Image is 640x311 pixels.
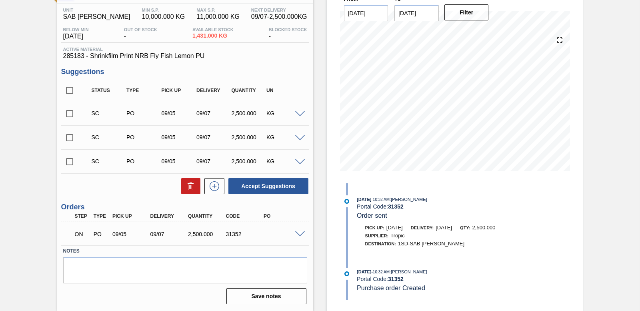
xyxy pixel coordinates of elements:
div: Pick up [160,88,198,93]
span: Delivery: [411,225,434,230]
img: atual [344,271,349,276]
h3: Orders [61,203,309,211]
span: Below Min [63,27,89,32]
div: 31352 [224,231,266,237]
div: Type [124,88,163,93]
span: [DATE] [63,33,89,40]
div: Quantity [230,88,268,93]
span: - 10:32 AM [372,197,390,202]
span: Tropic [390,233,405,239]
div: Step [73,213,92,219]
span: - 10:32 AM [372,270,390,274]
span: 2,500.000 [472,225,496,231]
div: 09/05/2025 [160,134,198,140]
span: [DATE] [386,225,403,231]
strong: 31352 [388,276,404,282]
div: 09/07/2025 [148,231,190,237]
span: MIN S.P. [142,8,185,12]
div: - [267,27,309,40]
label: Notes [63,245,307,257]
strong: 31352 [388,203,404,210]
div: Purchase order [92,231,111,237]
span: 09/07 - 2,500.000 KG [251,13,307,20]
div: Quantity [186,213,228,219]
span: Blocked Stock [269,27,307,32]
img: atual [344,199,349,204]
span: Supplier: [365,233,389,238]
div: Code [224,213,266,219]
div: Suggestion Created [90,158,128,165]
span: 285183 - Shrinkfilm Print NRB Fly Fish Lemon PU [63,52,307,60]
div: 09/05/2025 [110,231,152,237]
span: Next Delivery [251,8,307,12]
button: Save notes [226,288,306,304]
span: Destination: [365,241,396,246]
div: Pick up [110,213,152,219]
span: Active Material [63,47,307,52]
span: : [PERSON_NAME] [390,269,427,274]
div: 09/05/2025 [160,110,198,116]
div: 2,500.000 [230,158,268,165]
span: : [PERSON_NAME] [390,197,427,202]
div: Suggestion Created [90,134,128,140]
div: Suggestion Created [90,110,128,116]
span: Available Stock [192,27,234,32]
span: Out Of Stock [124,27,157,32]
input: mm/dd/yyyy [344,5,388,21]
div: Delete Suggestions [177,178,200,194]
div: Purchase order [124,158,163,165]
div: Status [90,88,128,93]
div: Negotiating Order [73,225,92,243]
div: KG [264,158,303,165]
div: Portal Code: [357,276,547,282]
div: KG [264,110,303,116]
span: Order sent [357,212,387,219]
span: 11,000.000 KG [196,13,240,20]
div: Type [92,213,111,219]
span: Qty: [460,225,470,230]
div: UN [264,88,303,93]
span: 1,431.000 KG [192,33,234,39]
div: 2,500.000 [230,134,268,140]
span: Pick up: [365,225,384,230]
div: Delivery [148,213,190,219]
div: Purchase order [124,110,163,116]
div: 2,500.000 [230,110,268,116]
div: Portal Code: [357,203,547,210]
div: 2,500.000 [186,231,228,237]
span: Unit [63,8,130,12]
div: 09/07/2025 [194,134,233,140]
span: [DATE] [357,269,371,274]
div: New suggestion [200,178,224,194]
p: ON [75,231,90,237]
div: 09/07/2025 [194,158,233,165]
input: mm/dd/yyyy [394,5,439,21]
button: Filter [444,4,489,20]
div: Delivery [194,88,233,93]
div: Accept Suggestions [224,177,309,195]
div: KG [264,134,303,140]
div: PO [262,213,303,219]
h3: Suggestions [61,68,309,76]
div: 09/05/2025 [160,158,198,165]
div: Purchase order [124,134,163,140]
span: 10,000.000 KG [142,13,185,20]
div: - [122,27,159,40]
span: 1SD-SAB [PERSON_NAME] [398,241,464,247]
span: SAB [PERSON_NAME] [63,13,130,20]
span: MAX S.P. [196,8,240,12]
span: [DATE] [436,225,452,231]
button: Accept Suggestions [228,178,308,194]
span: [DATE] [357,197,371,202]
div: 09/07/2025 [194,110,233,116]
span: Purchase order Created [357,285,425,291]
